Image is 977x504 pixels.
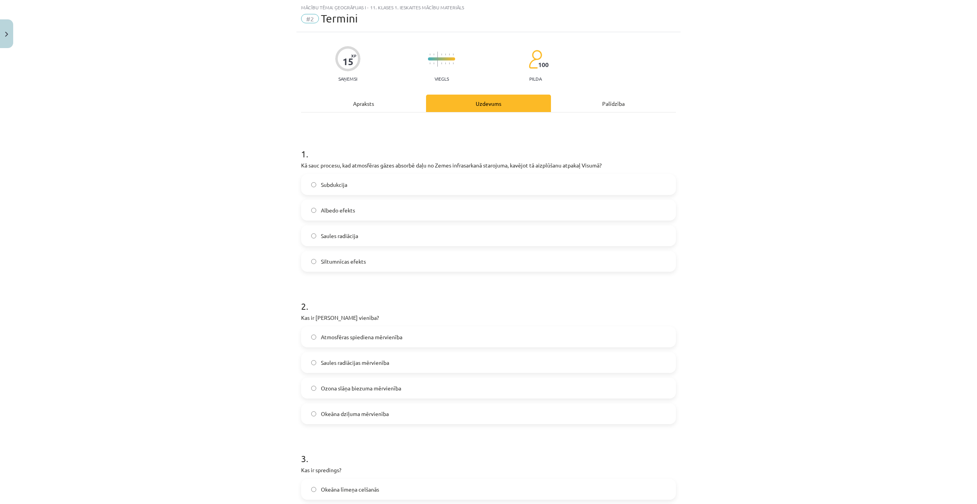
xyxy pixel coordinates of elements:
[311,411,316,416] input: Okeāna dziļuma mērvienība
[445,54,446,55] img: icon-short-line-57e1e144782c952c97e751825c79c345078a6d821885a25fce030b3d8c18986b.svg
[301,314,676,322] p: Kas ir [PERSON_NAME] vienība?
[426,95,551,112] div: Uzdevums
[433,62,434,64] img: icon-short-line-57e1e144782c952c97e751825c79c345078a6d821885a25fce030b3d8c18986b.svg
[528,50,542,69] img: students-c634bb4e5e11cddfef0936a35e636f08e4e9abd3cc4e673bd6f9a4125e45ecb1.svg
[335,76,360,81] p: Saņemsi
[311,360,316,365] input: Saules radiācijas mērvienība
[430,54,430,55] img: icon-short-line-57e1e144782c952c97e751825c79c345078a6d821885a25fce030b3d8c18986b.svg
[301,287,676,311] h1: 2 .
[301,14,319,23] span: #2
[321,206,355,214] span: Albedo efekts
[441,62,442,64] img: icon-short-line-57e1e144782c952c97e751825c79c345078a6d821885a25fce030b3d8c18986b.svg
[351,54,356,58] span: XP
[311,259,316,264] input: Siltumnīcas efekts
[321,257,366,266] span: Siltumnīcas efekts
[311,386,316,391] input: Ozona slāņa biezuma mērvienība
[453,54,454,55] img: icon-short-line-57e1e144782c952c97e751825c79c345078a6d821885a25fce030b3d8c18986b.svg
[430,62,430,64] img: icon-short-line-57e1e144782c952c97e751825c79c345078a6d821885a25fce030b3d8c18986b.svg
[445,62,446,64] img: icon-short-line-57e1e144782c952c97e751825c79c345078a6d821885a25fce030b3d8c18986b.svg
[449,62,450,64] img: icon-short-line-57e1e144782c952c97e751825c79c345078a6d821885a25fce030b3d8c18986b.svg
[5,32,8,37] img: icon-close-lesson-0947bae3869378f0d4975bcd49f059093ad1ed9edebbc8119c70593378902aed.svg
[321,232,358,240] span: Saules radiācija
[301,135,676,159] h1: 1 .
[301,95,426,112] div: Apraksts
[311,208,316,213] input: Albedo efekts
[321,333,402,341] span: Atmosfēras spiediena mērvienība
[301,5,676,10] div: Mācību tēma: Ģeogrāfijas i - 11. klases 1. ieskaites mācību materiāls
[301,161,676,169] p: Kā sauc procesu, kad atmosfēras gāzes absorbē daļu no Zemes infrasarkanā starojuma, kavējot tā ai...
[311,487,316,492] input: Okeāna līmeņa celšanās
[538,61,549,68] span: 100
[433,54,434,55] img: icon-short-line-57e1e144782c952c97e751825c79c345078a6d821885a25fce030b3d8c18986b.svg
[343,56,353,67] div: 15
[321,181,347,189] span: Subdukcija
[311,233,316,238] input: Saules radiācija
[441,54,442,55] img: icon-short-line-57e1e144782c952c97e751825c79c345078a6d821885a25fce030b3d8c18986b.svg
[321,485,379,494] span: Okeāna līmeņa celšanās
[321,410,389,418] span: Okeāna dziļuma mērvienība
[311,182,316,187] input: Subdukcija
[435,76,449,81] p: Viegls
[321,384,401,392] span: Ozona slāņa biezuma mērvienība
[311,335,316,340] input: Atmosfēras spiediena mērvienība
[529,76,542,81] p: pilda
[321,12,358,25] span: Termini
[321,359,389,367] span: Saules radiācijas mērvienība
[449,54,450,55] img: icon-short-line-57e1e144782c952c97e751825c79c345078a6d821885a25fce030b3d8c18986b.svg
[301,440,676,464] h1: 3 .
[437,52,438,67] img: icon-long-line-d9ea69661e0d244f92f715978eff75569469978d946b2353a9bb055b3ed8787d.svg
[551,95,676,112] div: Palīdzība
[301,466,676,474] p: Kas ir spredings?
[453,62,454,64] img: icon-short-line-57e1e144782c952c97e751825c79c345078a6d821885a25fce030b3d8c18986b.svg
